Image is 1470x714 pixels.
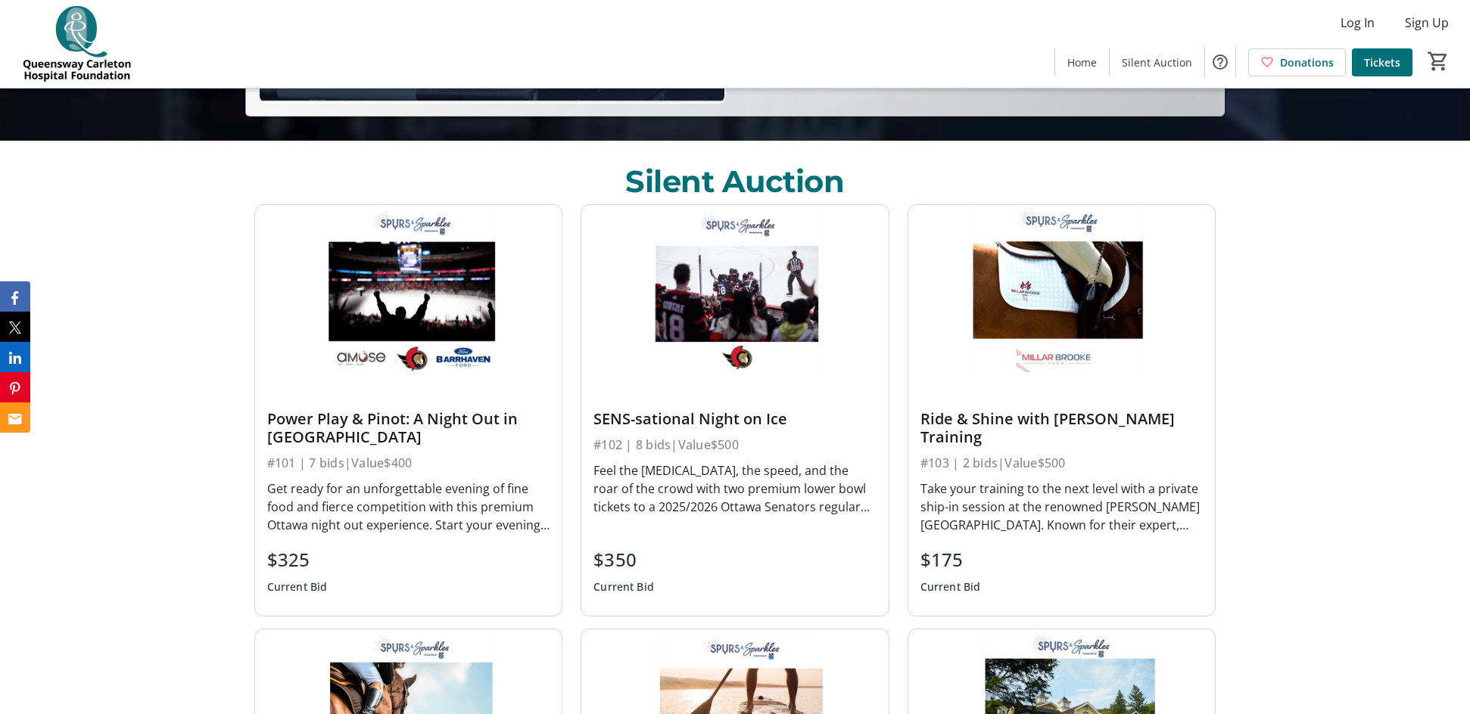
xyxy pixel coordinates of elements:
div: Take your training to the next level with a private ship-in session at the renowned [PERSON_NAME]... [920,480,1204,534]
button: Sign Up [1393,11,1461,35]
img: QCH Foundation's Logo [9,6,144,82]
a: Tickets [1352,48,1412,76]
div: Power Play & Pinot: A Night Out in [GEOGRAPHIC_DATA] [267,410,550,446]
div: #103 | 2 bids | Value $500 [920,452,1204,473]
div: #101 | 7 bids | Value $400 [267,452,550,473]
button: Cart [1425,48,1452,75]
span: Home [1067,54,1097,70]
div: #102 | 8 bids | Value $500 [593,434,877,455]
span: Log In [1341,14,1375,32]
div: Get ready for an unforgettable evening of fine food and fierce competition with this premium Otta... [267,480,550,534]
a: Home [1055,48,1109,76]
img: Power Play & Pinot: A Night Out in Ottawa [255,205,562,377]
button: Help [1205,47,1235,77]
div: Current Bid [267,573,328,601]
span: Sign Up [1405,14,1449,32]
a: Donations [1248,48,1346,76]
img: Ride & Shine with Millar Brooke Training [908,205,1216,377]
a: Silent Auction [1110,48,1204,76]
div: Silent Auction [625,159,844,204]
div: SENS-sational Night on Ice [593,410,877,428]
span: Tickets [1364,54,1400,70]
div: Current Bid [920,573,981,601]
img: SENS-sational Night on Ice [581,205,889,377]
div: Ride & Shine with [PERSON_NAME] Training [920,410,1204,446]
button: Log In [1328,11,1387,35]
div: Feel the [MEDICAL_DATA], the speed, and the roar of the crowd with two premium lower bowl tickets... [593,461,877,516]
div: $175 [920,546,981,573]
span: Silent Auction [1122,54,1192,70]
span: Donations [1280,54,1334,70]
div: $350 [593,546,654,573]
div: $325 [267,546,328,573]
div: Current Bid [593,573,654,601]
